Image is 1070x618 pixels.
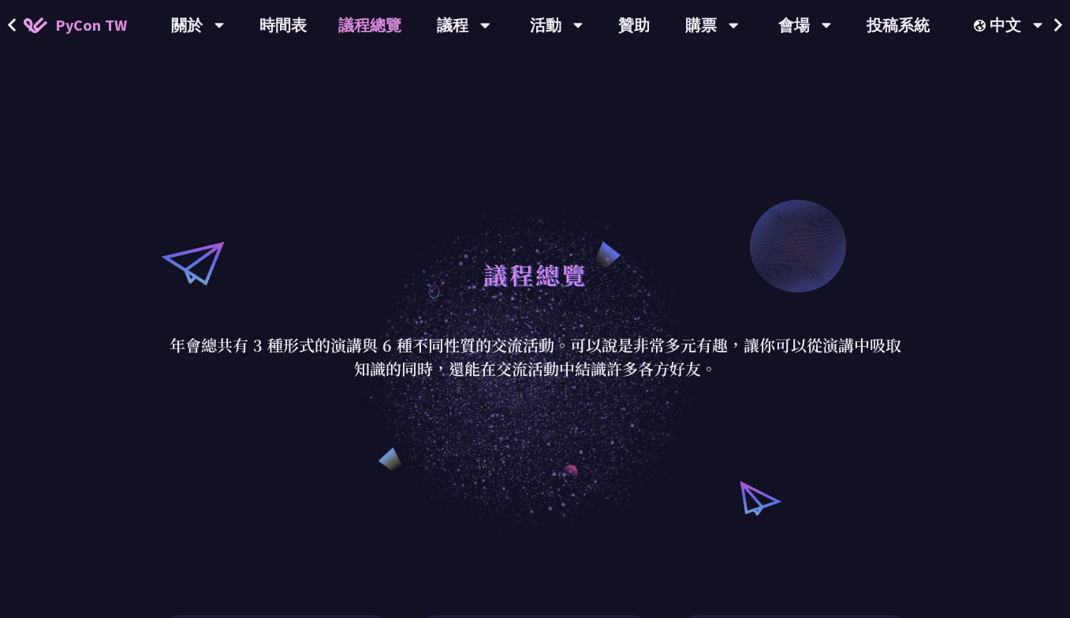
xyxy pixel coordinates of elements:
p: 年會總共有 3 種形式的演講與 6 種不同性質的交流活動。可以說是非常多元有趣，讓你可以從演講中吸取知識的同時，還能在交流活動中結識許多各方好友。 [169,333,902,381]
span: PyCon TW [55,13,127,37]
h1: 議程總覽 [483,251,587,298]
img: Locale Icon [974,20,990,32]
img: Home icon of PyCon TW 2025 [24,17,47,33]
a: PyCon TW [8,6,143,45]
